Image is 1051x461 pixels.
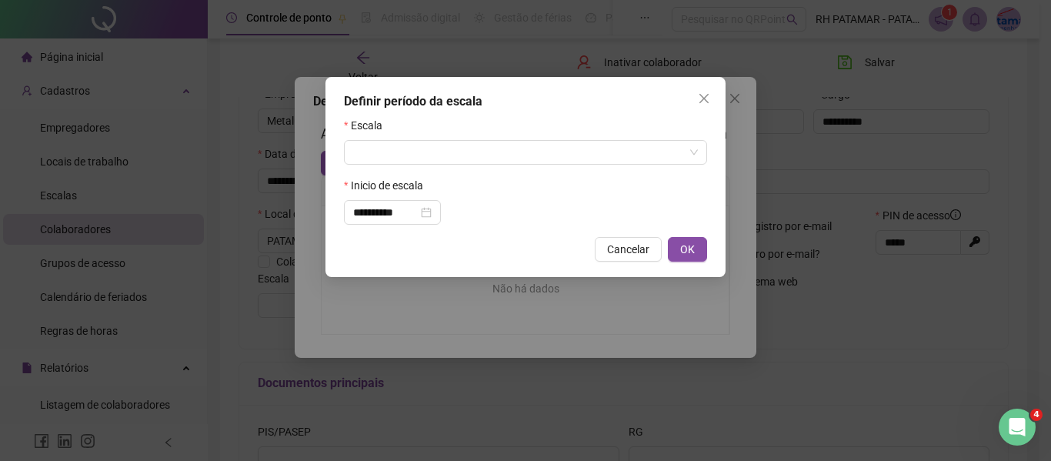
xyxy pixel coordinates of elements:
[344,117,392,134] label: Escala
[1030,409,1043,421] span: 4
[344,92,707,111] div: Definir período da escala
[344,177,433,194] label: Inicio de escala
[607,241,649,258] span: Cancelar
[668,237,707,262] button: OK
[595,237,662,262] button: Cancelar
[680,241,695,258] span: OK
[999,409,1036,446] iframe: Intercom live chat
[692,86,716,111] button: Close
[698,92,710,105] span: close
